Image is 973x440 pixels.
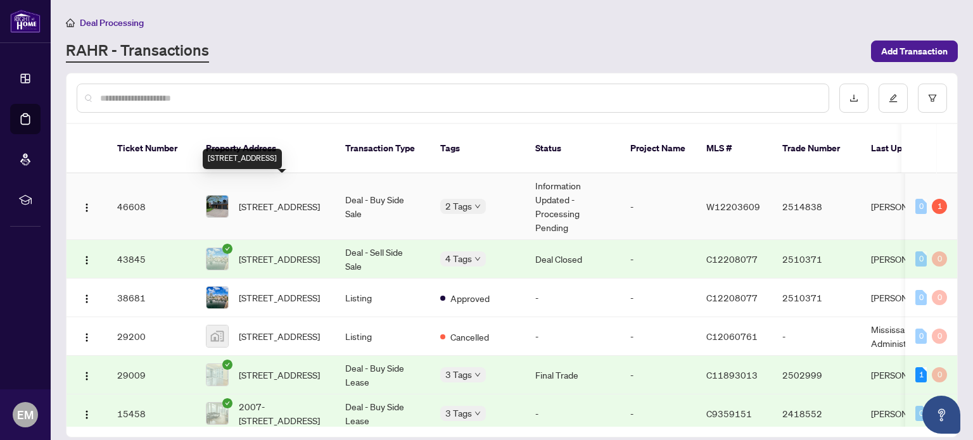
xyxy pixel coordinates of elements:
td: Deal Closed [525,240,620,279]
span: Approved [450,291,490,305]
td: [PERSON_NAME] [861,356,956,394]
span: down [474,256,481,262]
td: 29009 [107,356,196,394]
td: 2514838 [772,173,861,240]
td: - [620,317,696,356]
span: [STREET_ADDRESS] [239,252,320,266]
span: filter [928,94,937,103]
th: Status [525,124,620,173]
button: download [839,84,868,113]
span: EM [17,406,34,424]
td: [PERSON_NAME] [861,240,956,279]
span: [STREET_ADDRESS] [239,199,320,213]
img: thumbnail-img [207,364,228,386]
div: 1 [932,199,947,214]
span: download [849,94,858,103]
img: Logo [82,203,92,213]
span: C9359151 [706,408,752,419]
button: Add Transaction [871,41,958,62]
td: 2510371 [772,240,861,279]
span: C12208077 [706,253,758,265]
td: - [620,240,696,279]
span: [STREET_ADDRESS] [239,368,320,382]
span: C11893013 [706,369,758,380]
th: Ticket Number [107,124,196,173]
button: edit [879,84,908,113]
button: Logo [77,403,97,424]
div: 0 [932,290,947,305]
td: Deal - Buy Side Lease [335,356,430,394]
button: Logo [77,365,97,385]
span: [STREET_ADDRESS] [239,329,320,343]
span: Cancelled [450,330,489,344]
td: 38681 [107,279,196,317]
td: 2502999 [772,356,861,394]
td: - [525,279,620,317]
td: - [525,394,620,433]
button: Logo [77,249,97,269]
img: Logo [82,410,92,420]
th: Project Name [620,124,696,173]
th: Tags [430,124,525,173]
img: Logo [82,332,92,343]
span: down [474,203,481,210]
td: - [620,173,696,240]
td: - [525,317,620,356]
button: filter [918,84,947,113]
td: [PERSON_NAME] [861,173,956,240]
span: Deal Processing [80,17,144,28]
td: Listing [335,317,430,356]
img: thumbnail-img [207,403,228,424]
a: RAHR - Transactions [66,40,209,63]
span: C12060761 [706,330,758,342]
div: 0 [915,290,927,305]
th: Property Address [196,124,335,173]
td: Deal - Buy Side Sale [335,173,430,240]
td: [PERSON_NAME] [861,279,956,317]
td: 43845 [107,240,196,279]
span: home [66,18,75,27]
th: Trade Number [772,124,861,173]
span: down [474,372,481,378]
td: Final Trade [525,356,620,394]
td: 46608 [107,173,196,240]
td: 15458 [107,394,196,433]
span: edit [889,94,898,103]
img: thumbnail-img [207,196,228,217]
td: Information Updated - Processing Pending [525,173,620,240]
span: check-circle [222,398,232,408]
button: Open asap [922,396,960,434]
td: 29200 [107,317,196,356]
div: 0 [932,367,947,382]
span: check-circle [222,360,232,370]
span: 2007-[STREET_ADDRESS] [239,399,325,427]
span: 4 Tags [445,251,472,266]
th: MLS # [696,124,772,173]
td: Mississauga Administrator [861,317,956,356]
img: Logo [82,371,92,381]
img: thumbnail-img [207,287,228,308]
td: - [620,356,696,394]
th: Last Updated By [861,124,956,173]
td: Deal - Buy Side Lease [335,394,430,433]
div: 0 [932,251,947,267]
td: Listing [335,279,430,317]
div: 0 [915,406,927,421]
td: - [620,394,696,433]
td: - [772,317,861,356]
td: 2510371 [772,279,861,317]
div: 0 [915,329,927,344]
div: 0 [915,251,927,267]
td: 2418552 [772,394,861,433]
button: Logo [77,287,97,308]
span: 2 Tags [445,199,472,213]
span: W12203609 [706,201,760,212]
img: Logo [82,294,92,304]
th: Transaction Type [335,124,430,173]
div: 0 [915,199,927,214]
button: Logo [77,326,97,346]
span: [STREET_ADDRESS] [239,291,320,305]
img: logo [10,9,41,33]
div: 1 [915,367,927,382]
img: thumbnail-img [207,248,228,270]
